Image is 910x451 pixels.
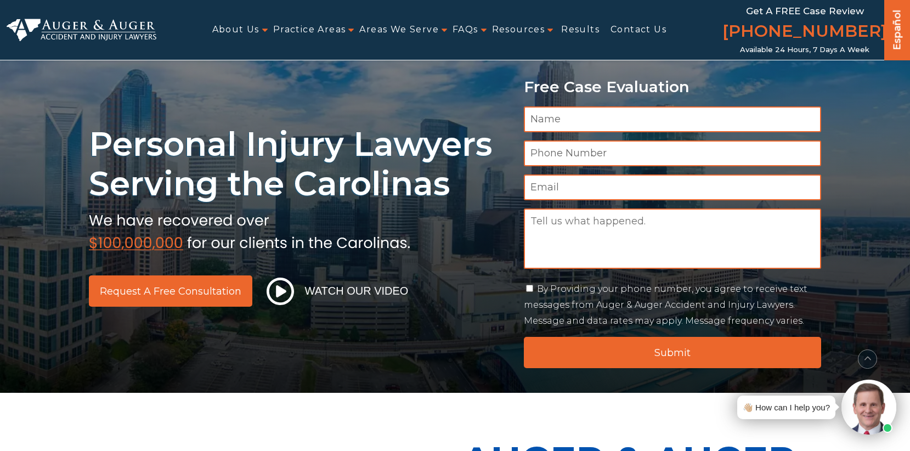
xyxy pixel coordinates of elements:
p: Free Case Evaluation [524,78,822,95]
a: Resources [492,18,545,42]
img: Auger & Auger Accident and Injury Lawyers Logo [7,19,156,42]
a: Contact Us [611,18,666,42]
input: Email [524,174,822,200]
a: About Us [212,18,259,42]
a: [PHONE_NUMBER] [722,19,887,46]
input: Phone Number [524,140,822,166]
img: sub text [89,209,410,251]
span: Available 24 Hours, 7 Days a Week [740,46,869,54]
a: Results [561,18,600,42]
img: Intaker widget Avatar [841,380,896,435]
span: Request a Free Consultation [100,286,241,296]
a: Areas We Serve [359,18,439,42]
a: Practice Areas [273,18,346,42]
a: FAQs [453,18,478,42]
span: Get a FREE Case Review [746,5,864,16]
div: 👋🏼 How can I help you? [743,400,830,415]
a: Request a Free Consultation [89,275,252,307]
h1: Personal Injury Lawyers Serving the Carolinas [89,125,511,204]
input: Submit [524,337,822,368]
label: By Providing your phone number, you agree to receive text messages from Auger & Auger Accident an... [524,284,807,326]
button: scroll to up [858,349,877,369]
input: Name [524,106,822,132]
button: Watch Our Video [263,277,412,306]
